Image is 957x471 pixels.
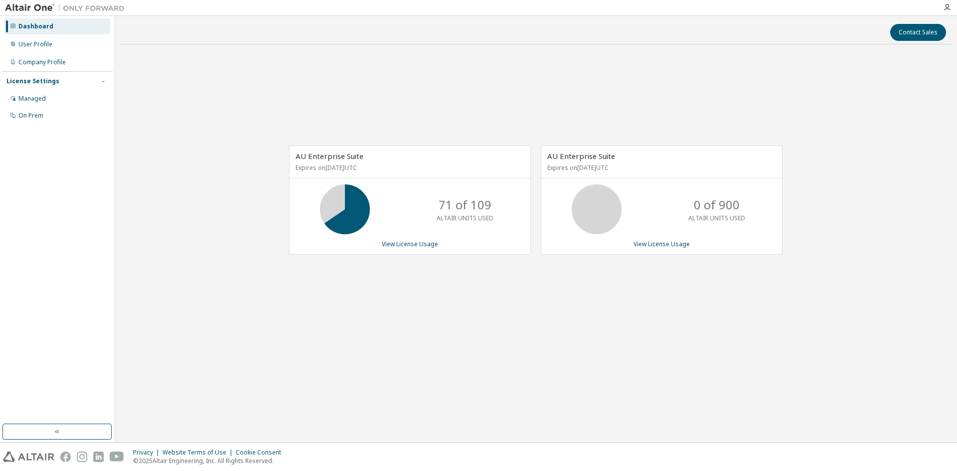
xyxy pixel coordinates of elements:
div: License Settings [6,77,59,85]
p: 71 of 109 [439,196,491,213]
a: View License Usage [382,240,438,248]
div: Cookie Consent [236,449,287,457]
div: On Prem [18,112,43,120]
p: 0 of 900 [694,196,740,213]
div: Dashboard [18,22,53,30]
img: youtube.svg [110,452,124,462]
p: © 2025 Altair Engineering, Inc. All Rights Reserved. [133,457,287,465]
img: instagram.svg [77,452,87,462]
p: Expires on [DATE] UTC [296,163,522,172]
img: linkedin.svg [93,452,104,462]
p: ALTAIR UNITS USED [437,214,493,222]
button: Contact Sales [890,24,946,41]
span: AU Enterprise Suite [296,151,363,161]
p: ALTAIR UNITS USED [688,214,745,222]
div: Website Terms of Use [162,449,236,457]
a: View License Usage [634,240,690,248]
div: Privacy [133,449,162,457]
div: User Profile [18,40,52,48]
div: Company Profile [18,58,66,66]
img: Altair One [5,3,130,13]
div: Managed [18,95,46,103]
p: Expires on [DATE] UTC [547,163,774,172]
img: facebook.svg [60,452,71,462]
span: AU Enterprise Suite [547,151,615,161]
img: altair_logo.svg [3,452,54,462]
